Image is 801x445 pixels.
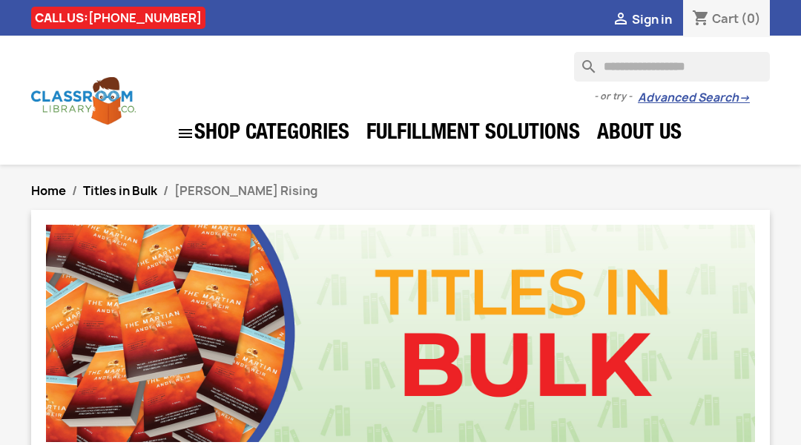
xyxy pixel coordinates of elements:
div: CALL US: [31,7,205,29]
span: Cart [712,10,739,27]
i: search [574,52,592,70]
img: CLC_Bulk.jpg [46,225,755,442]
a:  Sign in [612,11,672,27]
a: Home [31,182,66,199]
img: Classroom Library Company [31,77,136,125]
span: [PERSON_NAME] Rising [174,182,317,199]
i:  [177,125,194,142]
span: - or try - [594,89,638,104]
a: About Us [590,119,689,149]
a: SHOP CATEGORIES [169,117,357,150]
a: [PHONE_NUMBER] [88,10,202,26]
span: (0) [741,10,761,27]
input: Search [574,52,770,82]
span: → [739,90,750,105]
a: Advanced Search→ [638,90,750,105]
a: Titles in Bulk [83,182,157,199]
i: shopping_cart [692,10,710,28]
span: Sign in [632,11,672,27]
a: Fulfillment Solutions [359,119,587,149]
i:  [612,11,630,29]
